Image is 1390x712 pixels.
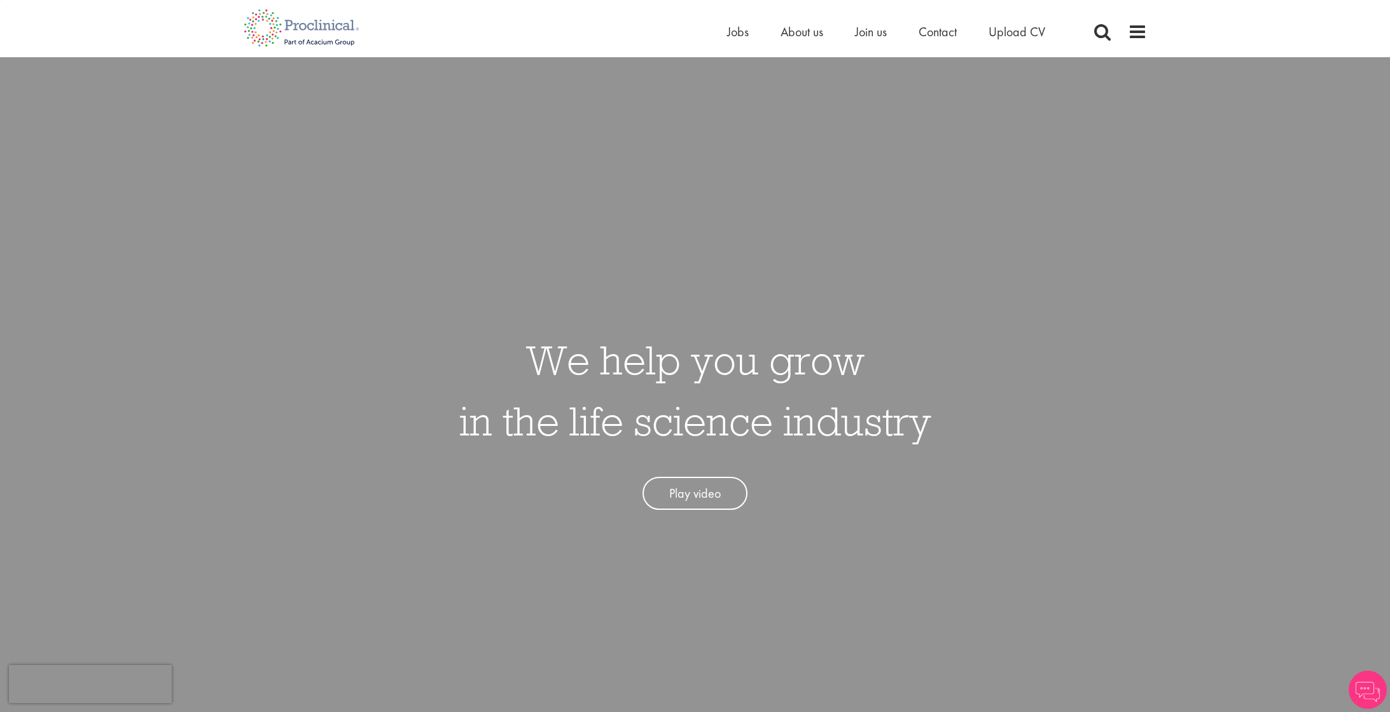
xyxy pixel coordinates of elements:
a: Contact [919,24,957,40]
a: Jobs [727,24,749,40]
a: About us [781,24,823,40]
h1: We help you grow in the life science industry [459,329,931,451]
a: Join us [855,24,887,40]
img: Chatbot [1349,671,1387,709]
a: Play video [643,477,747,510]
a: Upload CV [989,24,1045,40]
